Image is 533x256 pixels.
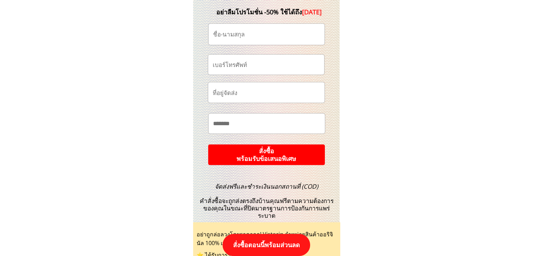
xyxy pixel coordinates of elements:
p: สั่งซื้อตอนนี้พร้อมส่วนลด [223,234,310,256]
p: สั่งซื้อ พร้อมรับข้อเสนอพิเศษ [208,144,325,165]
input: เบอร์โทรศัพท์ [211,55,321,75]
span: [DATE] [302,8,322,16]
input: ที่อยู่จัดส่ง [211,82,322,103]
h3: คำสั่งซื้อจะถูกส่งตรงถึงบ้านคุณฟรีตามความต้องการของคุณในขณะที่ปิดมาตรฐานการป้องกันการแพร่ระบาด [196,183,338,220]
div: อย่าถูกล่อลวงโดยราคาถูก! Vistorin จำหน่ายสินค้าออริจินัล 100% เท่านั้น [197,230,337,248]
div: อย่าลืมโปรโมชั่น -50% ใช้ได้ถึง [206,7,333,17]
input: ชื่อ-นามสกุล [211,24,322,45]
span: จัดส่งฟรีและชำระเงินนอกสถานที่ (COD) [215,182,318,190]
